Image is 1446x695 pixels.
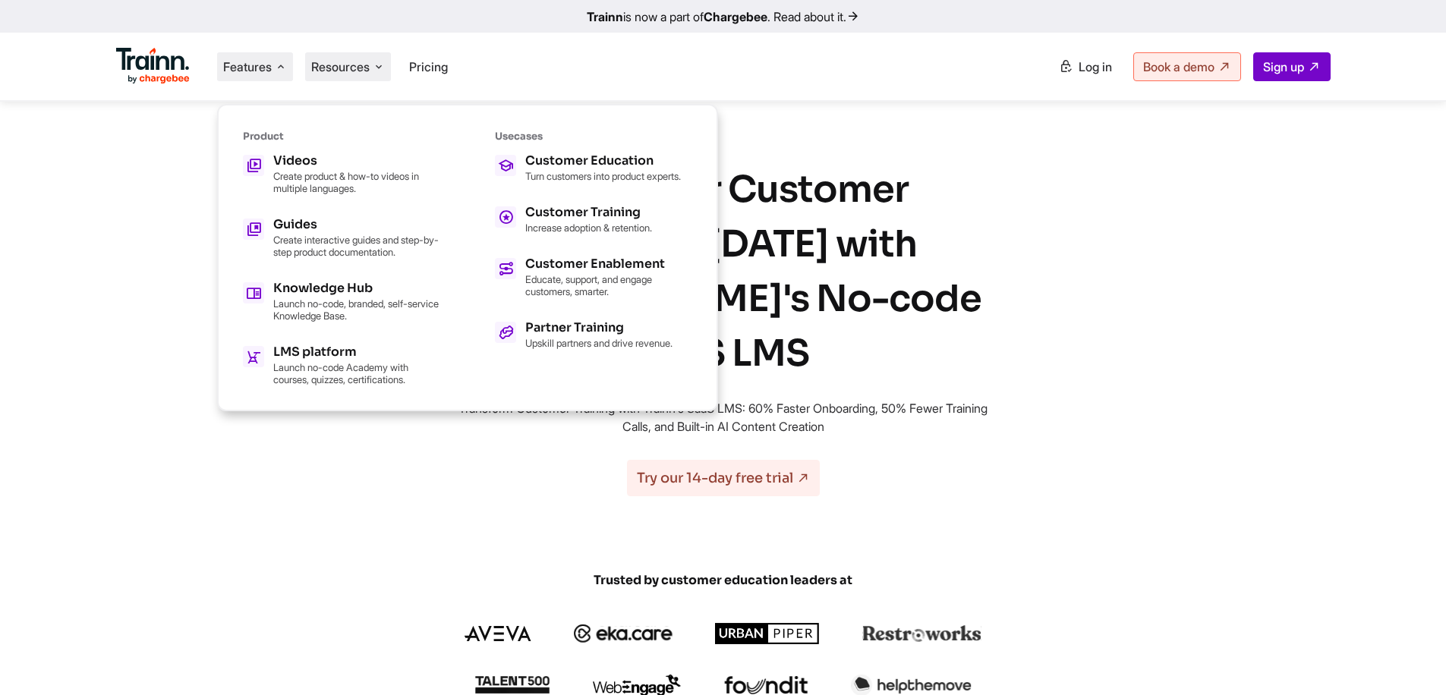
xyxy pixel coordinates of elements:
b: Trainn [587,9,623,24]
a: Book a demo [1133,52,1241,81]
img: urbanpiper logo [715,623,820,644]
span: Trusted by customer education leaders at [359,572,1088,589]
a: LMS platform Launch no-code Academy with courses, quizzes, certifications. [243,346,440,385]
span: Log in [1079,59,1112,74]
h1: Build Your Customer Academy [DATE] with [PERSON_NAME]'s No-code SaaS LMS [450,162,997,381]
span: Features [223,58,272,75]
a: Customer Enablement Educate, support, and engage customers, smarter. [495,258,692,297]
img: Trainn Logo [116,48,191,84]
a: Guides Create interactive guides and step-by-step product documentation. [243,219,440,258]
a: Knowledge Hub Launch no-code, branded, self-service Knowledge Base. [243,282,440,322]
h5: Customer Training [525,206,652,219]
img: restroworks logo [862,625,981,642]
span: Resources [311,58,370,75]
a: Videos Create product & how-to videos in multiple languages. [243,155,440,194]
iframe: Chat Widget [1370,622,1446,695]
h6: Product [243,130,440,143]
img: ekacare logo [574,624,673,643]
img: talent500 logo [474,675,550,694]
h5: Videos [273,155,440,167]
p: Educate, support, and engage customers, smarter. [525,273,692,297]
img: aveva logo [465,626,531,641]
a: Sign up [1253,52,1331,81]
p: Upskill partners and drive revenue. [525,337,673,349]
a: Log in [1050,53,1121,80]
a: Customer Education Turn customers into product experts. [495,155,692,182]
h5: LMS platform [273,346,440,358]
a: Customer Training Increase adoption & retention. [495,206,692,234]
p: Create interactive guides and step-by-step product documentation. [273,234,440,258]
p: Launch no-code Academy with courses, quizzes, certifications. [273,361,440,385]
span: Sign up [1263,59,1304,74]
p: Turn customers into product experts. [525,170,681,182]
h6: Usecases [495,130,692,143]
p: Create product & how-to videos in multiple languages. [273,170,440,194]
h5: Partner Training [525,322,673,334]
h5: Customer Education [525,155,681,167]
p: Launch no-code, branded, self-service Knowledge Base. [273,297,440,322]
a: Pricing [409,59,448,74]
h5: Customer Enablement [525,258,692,270]
p: Transform Customer Training with Trainn's SaaS LMS: 60% Faster Onboarding, 50% Fewer Training Cal... [450,399,997,436]
img: foundit logo [723,676,808,694]
b: Chargebee [704,9,767,24]
a: Try our 14-day free trial [627,460,820,496]
h5: Guides [273,219,440,231]
p: Increase adoption & retention. [525,222,652,234]
a: Partner Training Upskill partners and drive revenue. [495,322,692,349]
span: Book a demo [1143,59,1214,74]
h5: Knowledge Hub [273,282,440,294]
